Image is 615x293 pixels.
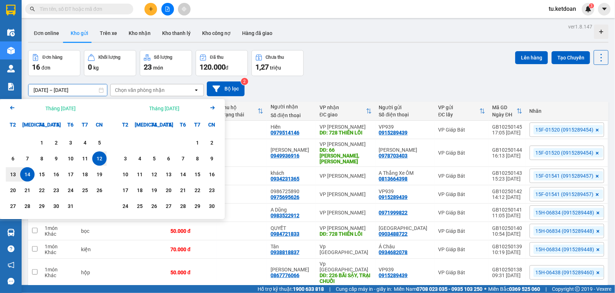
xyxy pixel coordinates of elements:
div: Choose Thứ Ba, tháng 10 28 2025. It's available. [20,199,35,213]
div: Choose Thứ Ba, tháng 10 21 2025. It's available. [20,183,35,197]
div: 29 [192,202,202,210]
div: Choose Thứ Năm, tháng 11 20 2025. It's available. [161,183,176,197]
div: VP [PERSON_NAME] [320,124,372,130]
div: Choose Thứ Tư, tháng 11 12 2025. It's available. [147,167,161,182]
div: VP Giáp Bát [438,247,485,252]
div: VP [PERSON_NAME] [320,210,372,216]
img: icon-new-feature [585,6,592,12]
div: Choose Thứ Sáu, tháng 10 31 2025. It's available. [63,199,78,213]
div: Trạng thái [220,112,258,117]
div: Nhãn [530,108,604,114]
div: 11:05 [DATE] [493,213,522,218]
div: 19 [94,170,104,179]
svg: Arrow Right [208,103,217,112]
div: Choose Thứ Bảy, tháng 11 8 2025. It's available. [190,151,205,166]
div: 15:23 [DATE] [493,176,522,182]
div: Ngày ĐH [493,112,517,117]
span: question-circle [8,245,14,252]
div: 15 [37,170,47,179]
div: Choose Chủ Nhật, tháng 10 5 2025. It's available. [92,136,107,150]
div: Số lượng [154,55,173,60]
div: VP [PERSON_NAME] [320,191,372,197]
div: 8 [192,154,202,163]
img: solution-icon [7,83,15,90]
div: Choose Thứ Ba, tháng 11 11 2025. It's available. [133,167,147,182]
div: 0934231365 [271,176,299,182]
div: Choose Chủ Nhật, tháng 10 26 2025. It's available. [92,183,107,197]
div: Choose Thứ Bảy, tháng 10 18 2025. It's available. [78,167,92,182]
div: 1 [192,138,202,147]
img: warehouse-icon [7,65,15,72]
div: Selected end date. Thứ Ba, tháng 10 14 2025. It's available. [20,167,35,182]
button: Trên xe [94,25,123,42]
img: logo-vxr [6,5,15,15]
div: Khác [45,272,74,278]
div: Choose Thứ Sáu, tháng 11 21 2025. It's available. [176,183,190,197]
span: kg [93,65,99,71]
div: T5 [49,117,63,132]
div: Choose Thứ Năm, tháng 10 30 2025. It's available. [49,199,63,213]
div: Choose Thứ Ba, tháng 11 4 2025. It's available. [133,151,147,166]
div: 9 [207,154,217,163]
div: 0971999822 [379,210,408,216]
div: T7 [190,117,205,132]
div: Choose Thứ Hai, tháng 10 27 2025. It's available. [6,199,20,213]
div: Choose Thứ Hai, tháng 11 17 2025. It's available. [118,183,133,197]
div: Selected start date. Chủ Nhật, tháng 10 12 2025. It's available. [92,151,107,166]
div: GB10250138 [493,267,522,272]
div: Choose Thứ Năm, tháng 11 13 2025. It's available. [161,167,176,182]
div: VP nhận [320,105,366,110]
button: file-add [161,3,174,15]
div: DĐ: 728 THIÊN LÔI [320,130,372,136]
div: Choose Thứ Tư, tháng 10 29 2025. It's available. [35,199,49,213]
div: CN [92,117,107,132]
span: 15F-01520 (0915289454) [536,126,594,133]
div: Hiền [271,124,312,130]
div: Tháng [DATE] [45,105,76,112]
div: 15 [192,170,202,179]
div: 1 món [45,244,74,249]
div: GB10250144 [493,147,522,153]
div: Choose Thứ Bảy, tháng 10 4 2025. It's available. [78,136,92,150]
div: Đã thu [210,55,223,60]
div: Chọn văn phòng nhận [115,86,165,94]
div: VP939 [379,188,431,194]
span: 15H-06834 (0915289448) [536,209,594,216]
div: bọc [81,228,116,234]
div: 17 [120,186,130,195]
div: VP Giáp Bát [438,210,485,216]
span: 0 [88,63,92,71]
button: caret-down [598,3,611,15]
div: T2 [118,117,133,132]
input: Tìm tên, số ĐT hoặc mã đơn [40,5,125,13]
div: 16 [51,170,61,179]
div: Choose Chủ Nhật, tháng 11 23 2025. It's available. [205,183,219,197]
div: Choose Thứ Hai, tháng 11 10 2025. It's available. [118,167,133,182]
div: Á Châu [379,244,431,249]
div: 19 [149,186,159,195]
div: 10:19 [DATE] [493,249,522,255]
div: A Thắng Xe ÔM [379,170,431,176]
div: Vp [GEOGRAPHIC_DATA] [320,261,372,272]
div: 16:13 [DATE] [493,153,522,159]
div: hoàng huyền [271,147,312,153]
div: 26 [149,202,159,210]
th: Toggle SortBy [489,102,526,121]
div: T6 [176,117,190,132]
div: 0979514146 [271,130,299,136]
span: đơn [41,65,50,71]
div: 1 món [45,267,74,272]
div: VP [PERSON_NAME] [320,141,372,147]
div: 1 [37,138,47,147]
input: Select a date range. [28,84,107,96]
div: 0813664398 [379,176,408,182]
div: 26 [94,186,104,195]
button: Kho thanh lý [156,25,196,42]
div: Choose Thứ Sáu, tháng 10 24 2025. It's available. [63,183,78,197]
div: Choose Thứ Sáu, tháng 11 14 2025. It's available. [176,167,190,182]
div: 0984721833 [271,231,299,237]
div: 21 [178,186,188,195]
span: 16 [32,63,40,71]
div: 20 [164,186,174,195]
div: QUYẾT [271,225,312,231]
